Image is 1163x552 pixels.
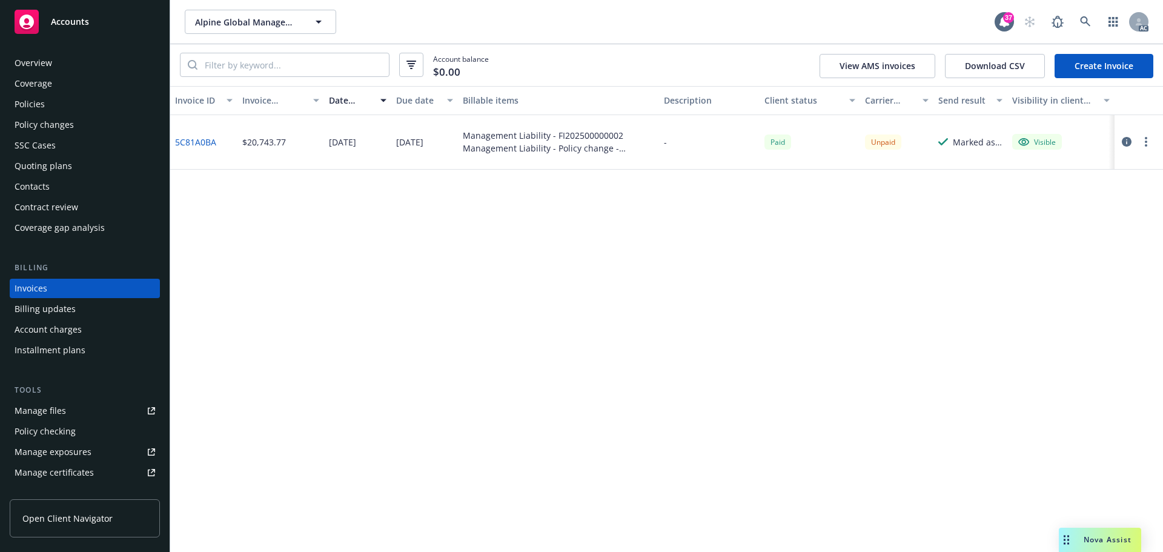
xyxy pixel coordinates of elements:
div: Account charges [15,320,82,339]
span: Accounts [51,17,89,27]
div: Carrier status [865,94,916,107]
div: Management Liability - FI202500000002 [463,129,654,142]
button: Visibility in client dash [1007,86,1115,115]
button: Nova Assist [1059,528,1141,552]
div: Invoice amount [242,94,306,107]
div: Manage claims [15,484,76,503]
div: 37 [1003,12,1014,23]
div: Manage files [15,401,66,421]
div: Coverage [15,74,52,93]
a: Quoting plans [10,156,160,176]
div: - [664,136,667,148]
a: Search [1073,10,1098,34]
a: Report a Bug [1045,10,1070,34]
div: Tools [10,384,160,396]
button: Carrier status [860,86,934,115]
svg: Search [188,60,197,70]
div: Manage certificates [15,463,94,482]
div: Unpaid [865,135,901,150]
a: Billing updates [10,299,160,319]
a: Policy changes [10,115,160,135]
div: Billing [10,262,160,274]
input: Filter by keyword... [197,53,389,76]
span: Open Client Navigator [22,512,113,525]
button: Download CSV [945,54,1045,78]
a: Contract review [10,198,160,217]
div: Management Liability - Policy change - FI202500000002 [463,142,654,155]
div: Visible [1018,136,1056,147]
a: Contacts [10,177,160,196]
a: Create Invoice [1055,54,1153,78]
a: Account charges [10,320,160,339]
div: Overview [15,53,52,73]
button: Invoice amount [237,86,325,115]
div: Contacts [15,177,50,196]
a: SSC Cases [10,136,160,155]
div: Policies [15,95,45,114]
div: Billable items [463,94,654,107]
a: 5C81A0BA [175,136,216,148]
a: Manage certificates [10,463,160,482]
a: Accounts [10,5,160,39]
span: $0.00 [433,64,460,80]
div: Invoices [15,279,47,298]
div: Installment plans [15,341,85,360]
button: Client status [760,86,860,115]
div: Drag to move [1059,528,1074,552]
a: Coverage [10,74,160,93]
div: Description [664,94,755,107]
a: Start snowing [1018,10,1042,34]
div: Quoting plans [15,156,72,176]
button: Alpine Global Management LLC [185,10,336,34]
a: Coverage gap analysis [10,218,160,238]
button: Date issued [324,86,391,115]
button: Description [659,86,760,115]
button: View AMS invoices [820,54,935,78]
div: Date issued [329,94,373,107]
div: Due date [396,94,440,107]
button: Due date [391,86,459,115]
div: Paid [764,135,791,150]
a: Invoices [10,279,160,298]
a: Manage files [10,401,160,421]
a: Policy checking [10,422,160,441]
button: Billable items [458,86,659,115]
a: Policies [10,95,160,114]
button: Invoice ID [170,86,237,115]
span: Alpine Global Management LLC [195,16,300,28]
button: Send result [933,86,1007,115]
div: Client status [764,94,842,107]
a: Manage claims [10,484,160,503]
a: Overview [10,53,160,73]
div: Contract review [15,198,78,217]
div: [DATE] [329,136,356,148]
a: Manage exposures [10,442,160,462]
div: Invoice ID [175,94,219,107]
div: [DATE] [396,136,423,148]
div: $20,743.77 [242,136,286,148]
div: SSC Cases [15,136,56,155]
span: Nova Assist [1084,534,1132,545]
div: Billing updates [15,299,76,319]
a: Switch app [1101,10,1125,34]
div: Send result [938,94,989,107]
a: Installment plans [10,341,160,360]
div: Marked as sent [953,136,1002,148]
div: Policy checking [15,422,76,441]
span: Account balance [433,54,489,76]
div: Visibility in client dash [1012,94,1096,107]
div: Manage exposures [15,442,91,462]
div: Coverage gap analysis [15,218,105,238]
div: Policy changes [15,115,74,135]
